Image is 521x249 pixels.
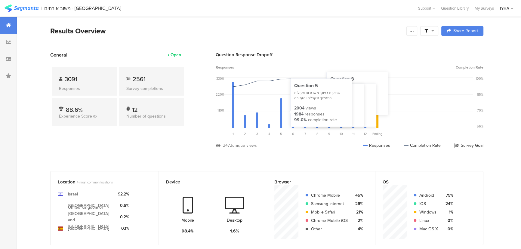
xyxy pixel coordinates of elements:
[476,76,483,81] div: 100%
[216,92,224,97] div: 2200
[477,92,483,97] div: 85%
[294,117,307,123] div: 99.0%
[181,217,194,223] div: Mobile
[132,105,138,111] div: 12
[216,65,234,70] span: Responses
[216,76,224,81] div: 3300
[68,191,78,197] div: Israel
[66,105,83,114] span: 88.6%
[126,113,166,119] span: Number of questions
[171,52,181,58] div: Open
[5,5,39,12] img: segmanta logo
[443,192,453,198] div: 75%
[353,209,363,215] div: 21%
[477,124,483,129] div: 56%
[311,209,348,215] div: Mobile Safari
[363,142,390,149] div: Responses
[133,75,146,84] span: 2561
[453,29,478,33] span: Share Report
[294,82,348,89] div: Question 5
[280,131,282,136] span: 5
[443,217,453,224] div: 0%
[443,226,453,232] div: 0%
[477,108,483,113] div: 70%
[456,65,483,70] span: Completion Rate
[364,131,367,136] span: 12
[353,217,363,224] div: 2%
[166,179,250,185] div: Device
[294,105,304,111] div: 2004
[118,191,129,197] div: 92.2%
[68,204,113,229] div: United Kingdom of [GEOGRAPHIC_DATA] and [GEOGRAPHIC_DATA]
[419,217,438,224] div: Linux
[353,201,363,207] div: 26%
[311,201,348,207] div: Samsung Internet
[316,131,318,136] span: 8
[118,202,129,209] div: 0.6%
[274,179,358,185] div: Browser
[419,226,438,232] div: Mac OS X
[65,75,77,84] span: 3091
[216,51,483,58] div: Question Response Dropoff
[419,201,438,207] div: iOS
[182,228,194,234] div: 98.4%
[230,228,239,234] div: 1.6%
[59,85,109,92] div: Responses
[77,180,113,185] span: 4 most common locations
[311,226,348,232] div: Other
[217,108,224,113] div: 1100
[443,209,453,215] div: 1%
[340,131,343,136] span: 10
[443,201,453,207] div: 24%
[308,117,337,123] div: completion rate
[418,4,435,13] div: Support
[292,131,294,136] span: 6
[328,131,330,136] span: 9
[294,91,348,101] div: שביעות רצונך מאדיבות ויעילות בתהליך הקבלה והעזיבה
[353,192,363,198] div: 46%
[50,51,67,58] span: General
[383,179,466,185] div: OS
[500,5,509,11] div: IYHA
[454,142,483,149] div: Survey Goal
[306,105,316,111] div: views
[233,131,234,136] span: 1
[472,5,497,11] a: My Surveys
[118,214,129,220] div: 0.2%
[227,217,242,223] div: Desktop
[244,131,246,136] span: 2
[419,209,438,215] div: Windows
[223,142,232,149] div: 3473
[41,5,42,12] div: |
[311,217,348,224] div: Chrome Mobile iOS
[126,85,177,92] div: Survey completions
[311,192,348,198] div: Chrome Mobile
[232,142,257,149] div: unique views
[268,131,270,136] span: 4
[438,5,472,11] a: Question Library
[68,202,109,209] div: [GEOGRAPHIC_DATA]
[353,226,363,232] div: 4%
[256,131,258,136] span: 3
[68,225,109,232] div: [GEOGRAPHIC_DATA]
[59,113,92,119] span: Experience Score
[50,26,403,36] div: Results Overview
[330,76,384,82] div: Question 8
[404,142,441,149] div: Completion Rate
[118,225,129,232] div: 0.1%
[58,179,141,185] div: Location
[305,111,325,117] div: responses
[419,192,438,198] div: Android
[44,5,121,11] div: משוב אורחים - [GEOGRAPHIC_DATA]
[352,131,355,136] span: 11
[304,131,306,136] span: 7
[371,131,384,136] div: Ending
[294,111,304,117] div: 1984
